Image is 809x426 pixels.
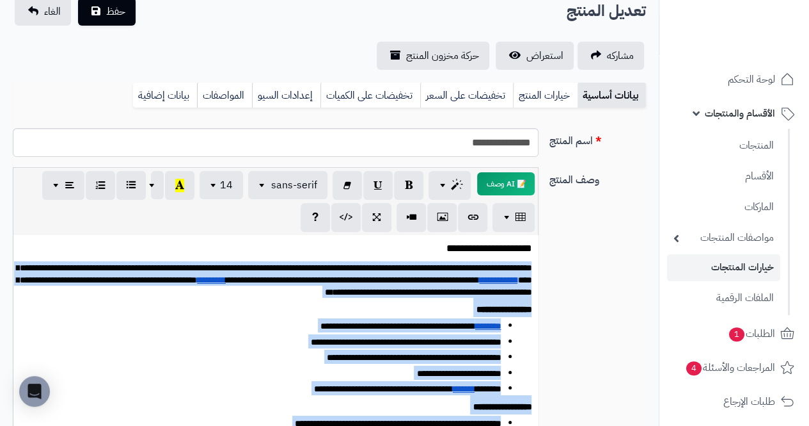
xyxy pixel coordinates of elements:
span: 14 [220,177,233,193]
a: المراجعات والأسئلة4 [667,352,801,383]
button: sans-serif [248,171,327,199]
a: حركة مخزون المنتج [377,42,489,70]
label: اسم المنتج [544,128,651,149]
a: خيارات المنتجات [667,254,780,281]
a: استعراض [496,42,574,70]
a: تخفيضات على السعر [420,83,513,108]
a: الأقسام [667,163,780,190]
a: المواصفات [197,83,252,108]
span: لوحة التحكم [728,70,775,88]
button: 📝 AI وصف [477,172,535,195]
a: بيانات أساسية [577,83,646,108]
a: بيانات إضافية [133,83,197,108]
span: 4 [686,361,702,375]
button: 14 [200,171,243,199]
div: Open Intercom Messenger [19,376,50,407]
label: وصف المنتج [544,167,651,188]
a: المنتجات [667,132,780,160]
a: الماركات [667,193,780,221]
a: الملفات الرقمية [667,284,780,312]
span: استعراض [526,48,563,63]
a: إعدادات السيو [252,83,320,108]
a: طلبات الإرجاع [667,386,801,417]
span: مشاركه [607,48,634,63]
a: الطلبات1 [667,318,801,349]
span: حفظ [106,4,125,19]
a: مشاركه [577,42,644,70]
span: sans-serif [271,177,317,193]
span: الغاء [44,4,61,19]
span: طلبات الإرجاع [723,393,775,411]
a: مواصفات المنتجات [667,224,780,252]
span: الأقسام والمنتجات [705,104,775,122]
a: لوحة التحكم [667,64,801,95]
span: حركة مخزون المنتج [406,48,479,63]
span: الطلبات [728,325,775,343]
span: 1 [729,327,744,341]
a: تخفيضات على الكميات [320,83,420,108]
span: المراجعات والأسئلة [685,359,775,377]
a: خيارات المنتج [513,83,577,108]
